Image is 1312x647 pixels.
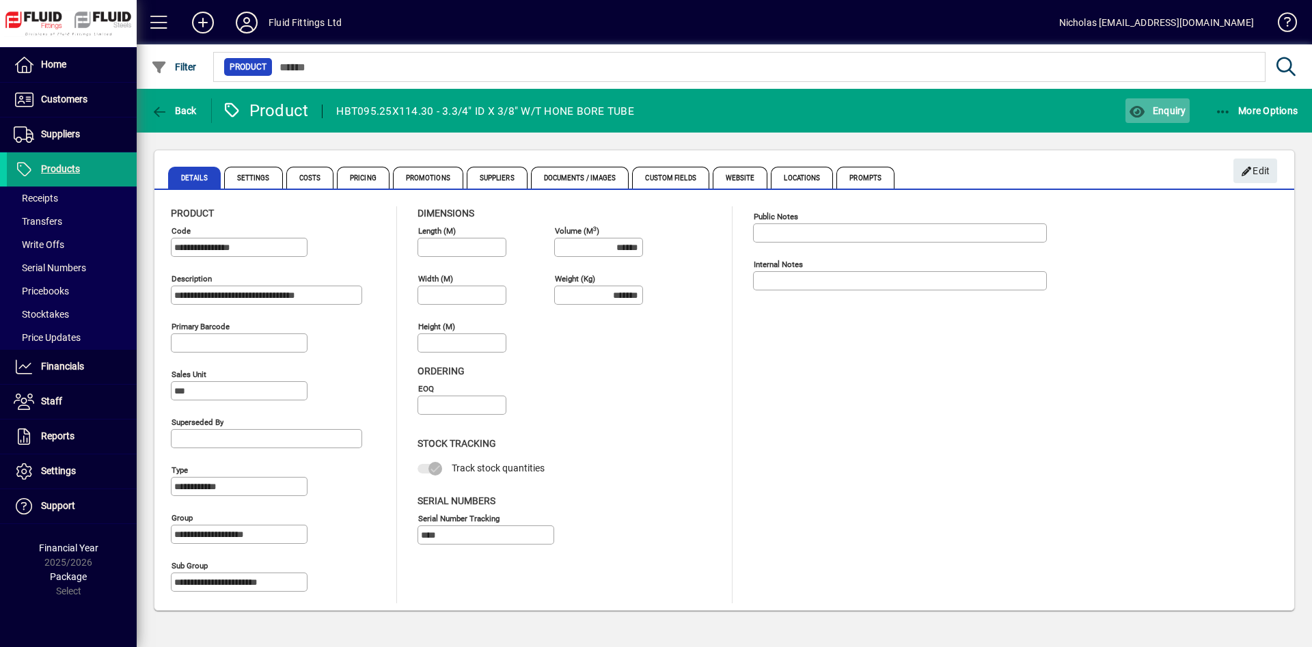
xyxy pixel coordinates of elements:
[7,326,137,349] a: Price Updates
[7,48,137,82] a: Home
[418,208,474,219] span: Dimensions
[418,322,455,331] mat-label: Height (m)
[14,286,69,297] span: Pricebooks
[7,489,137,523] a: Support
[151,61,197,72] span: Filter
[1059,12,1254,33] div: Nicholas [EMAIL_ADDRESS][DOMAIN_NAME]
[41,59,66,70] span: Home
[1233,159,1277,183] button: Edit
[836,167,894,189] span: Prompts
[7,187,137,210] a: Receipts
[172,322,230,331] mat-label: Primary barcode
[172,274,212,284] mat-label: Description
[754,212,798,221] mat-label: Public Notes
[7,350,137,384] a: Financials
[1268,3,1295,47] a: Knowledge Base
[222,100,309,122] div: Product
[7,256,137,279] a: Serial Numbers
[137,98,212,123] app-page-header-button: Back
[225,10,269,35] button: Profile
[555,226,599,236] mat-label: Volume (m )
[337,167,389,189] span: Pricing
[41,465,76,476] span: Settings
[418,384,434,394] mat-label: EOQ
[41,128,80,139] span: Suppliers
[168,167,221,189] span: Details
[336,100,634,122] div: HBT095.25X114.30 - 3.3/4" ID X 3/8" W/T HONE BORE TUBE
[418,226,456,236] mat-label: Length (m)
[467,167,528,189] span: Suppliers
[286,167,334,189] span: Costs
[418,274,453,284] mat-label: Width (m)
[230,60,266,74] span: Product
[41,430,74,441] span: Reports
[7,385,137,419] a: Staff
[7,303,137,326] a: Stocktakes
[418,513,500,523] mat-label: Serial Number tracking
[41,500,75,511] span: Support
[754,260,803,269] mat-label: Internal Notes
[14,216,62,227] span: Transfers
[632,167,709,189] span: Custom Fields
[1129,105,1186,116] span: Enquiry
[1241,160,1270,182] span: Edit
[555,274,595,284] mat-label: Weight (Kg)
[713,167,768,189] span: Website
[7,279,137,303] a: Pricebooks
[172,226,191,236] mat-label: Code
[14,332,81,343] span: Price Updates
[41,396,62,407] span: Staff
[418,438,496,449] span: Stock Tracking
[7,210,137,233] a: Transfers
[39,542,98,553] span: Financial Year
[593,225,597,232] sup: 3
[14,239,64,250] span: Write Offs
[148,55,200,79] button: Filter
[151,105,197,116] span: Back
[181,10,225,35] button: Add
[7,83,137,117] a: Customers
[172,465,188,475] mat-label: Type
[148,98,200,123] button: Back
[1215,105,1298,116] span: More Options
[224,167,283,189] span: Settings
[41,361,84,372] span: Financials
[41,94,87,105] span: Customers
[1212,98,1302,123] button: More Options
[452,463,545,473] span: Track stock quantities
[7,454,137,488] a: Settings
[771,167,833,189] span: Locations
[172,417,223,427] mat-label: Superseded by
[172,561,208,570] mat-label: Sub group
[418,366,465,376] span: Ordering
[393,167,463,189] span: Promotions
[14,193,58,204] span: Receipts
[172,370,206,379] mat-label: Sales unit
[171,208,214,219] span: Product
[7,419,137,454] a: Reports
[14,309,69,320] span: Stocktakes
[531,167,629,189] span: Documents / Images
[41,163,80,174] span: Products
[269,12,342,33] div: Fluid Fittings Ltd
[7,118,137,152] a: Suppliers
[50,571,87,582] span: Package
[418,495,495,506] span: Serial Numbers
[172,513,193,523] mat-label: Group
[7,233,137,256] a: Write Offs
[1125,98,1189,123] button: Enquiry
[14,262,86,273] span: Serial Numbers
